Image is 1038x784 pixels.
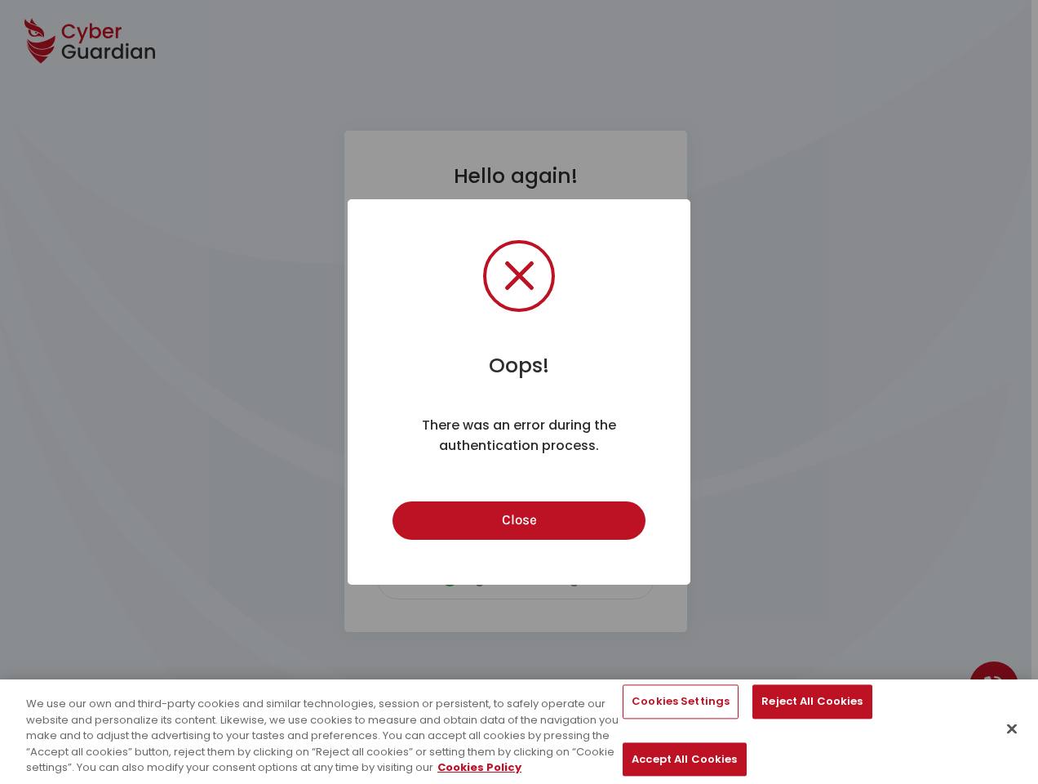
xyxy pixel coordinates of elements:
[26,696,623,776] div: We use our own and third-party cookies and similar technologies, session or persistent, to safely...
[623,685,739,719] button: Cookies Settings, Opens the preference center dialog
[437,759,521,775] a: More information about your privacy, opens in a new tab
[623,742,746,777] button: Accept All Cookies
[752,685,872,719] button: Reject All Cookies
[393,501,645,540] button: Close
[489,353,549,378] h2: Oops!
[388,415,650,456] div: There was an error during the authentication process.
[994,711,1030,747] button: Close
